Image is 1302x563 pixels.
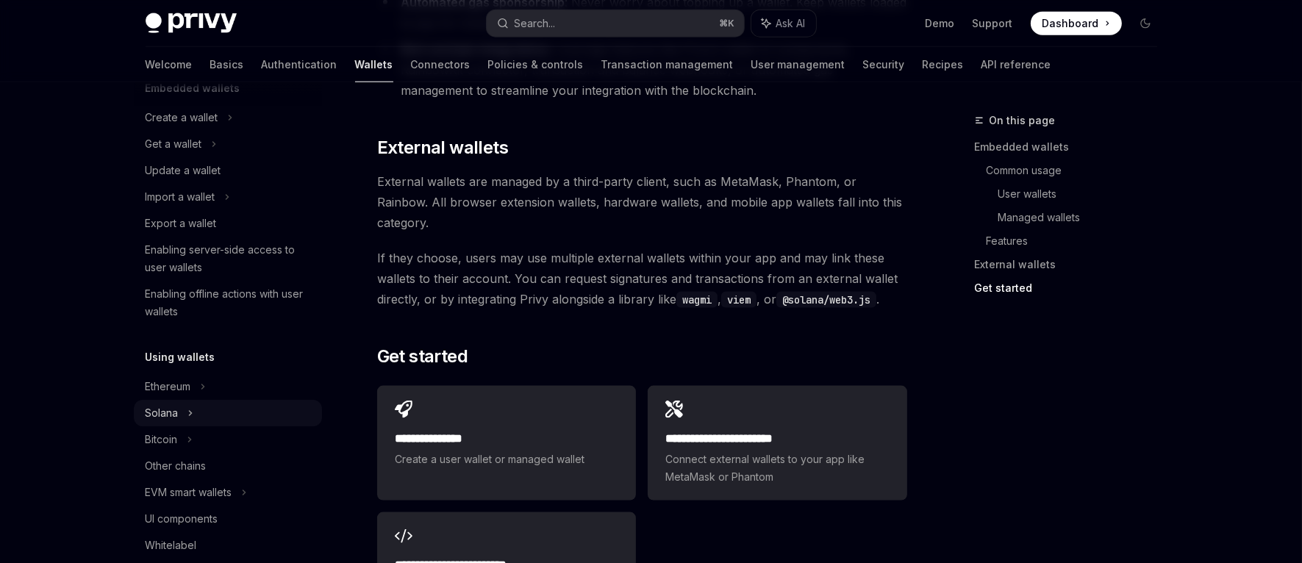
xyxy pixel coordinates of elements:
[998,182,1169,206] a: User wallets
[146,431,178,448] div: Bitcoin
[987,229,1169,253] a: Features
[751,10,816,37] button: Ask AI
[488,47,584,82] a: Policies & controls
[146,188,215,206] div: Import a wallet
[975,276,1169,300] a: Get started
[146,537,197,554] div: Whitelabel
[377,248,907,309] span: If they choose, users may use multiple external wallets within your app and may link these wallet...
[146,47,193,82] a: Welcome
[487,10,744,37] button: Search...⌘K
[134,281,322,325] a: Enabling offline actions with user wallets
[990,112,1056,129] span: On this page
[377,345,468,368] span: Get started
[981,47,1051,82] a: API reference
[926,16,955,31] a: Demo
[146,378,191,395] div: Ethereum
[721,292,756,308] code: viem
[146,510,218,528] div: UI components
[146,109,218,126] div: Create a wallet
[998,206,1169,229] a: Managed wallets
[146,457,207,475] div: Other chains
[210,47,244,82] a: Basics
[1042,16,1099,31] span: Dashboard
[134,210,322,237] a: Export a wallet
[776,292,876,308] code: @solana/web3.js
[134,157,322,184] a: Update a wallet
[411,47,471,82] a: Connectors
[923,47,964,82] a: Recipes
[1134,12,1157,35] button: Toggle dark mode
[146,13,237,34] img: dark logo
[665,451,889,486] span: Connect external wallets to your app like MetaMask or Phantom
[515,15,556,32] div: Search...
[987,159,1169,182] a: Common usage
[863,47,905,82] a: Security
[975,253,1169,276] a: External wallets
[973,16,1013,31] a: Support
[134,453,322,479] a: Other chains
[146,135,202,153] div: Get a wallet
[676,292,718,308] code: wagmi
[355,47,393,82] a: Wallets
[146,348,215,366] h5: Using wallets
[146,285,313,320] div: Enabling offline actions with user wallets
[146,404,179,422] div: Solana
[776,16,806,31] span: Ask AI
[262,47,337,82] a: Authentication
[146,162,221,179] div: Update a wallet
[751,47,845,82] a: User management
[146,215,217,232] div: Export a wallet
[1031,12,1122,35] a: Dashboard
[134,506,322,532] a: UI components
[146,241,313,276] div: Enabling server-side access to user wallets
[134,237,322,281] a: Enabling server-side access to user wallets
[377,171,907,233] span: External wallets are managed by a third-party client, such as MetaMask, Phantom, or Rainbow. All ...
[601,47,734,82] a: Transaction management
[146,484,232,501] div: EVM smart wallets
[134,532,322,559] a: Whitelabel
[377,136,508,159] span: External wallets
[720,18,735,29] span: ⌘ K
[395,451,618,468] span: Create a user wallet or managed wallet
[975,135,1169,159] a: Embedded wallets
